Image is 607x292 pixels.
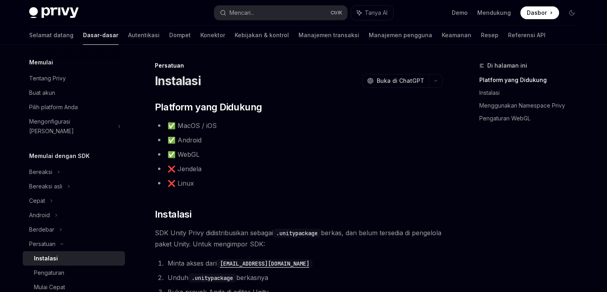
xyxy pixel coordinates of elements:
a: Platform yang Didukung [479,74,585,86]
font: ✅ WebGL [168,150,200,158]
img: logo gelap [29,7,79,18]
a: Instalasi [23,251,125,266]
a: Dasbor [520,6,559,19]
font: berkasnya [236,274,268,282]
font: Manajemen transaksi [299,32,359,38]
font: Mencari... [229,9,254,16]
a: Dasar-dasar [83,26,119,45]
font: Minta akses dari [168,259,217,267]
font: Mendukung [477,9,511,16]
font: Tentang Privy [29,75,66,82]
font: Platform yang Didukung [155,101,262,113]
font: Memulai dengan SDK [29,152,90,159]
a: Konektor [200,26,225,45]
font: Pengaturan WebGL [479,115,530,122]
a: Resep [481,26,498,45]
font: ❌ Jendela [168,165,202,173]
a: Menggunakan Namespace Privy [479,99,585,112]
code: .unitypackage [273,229,321,238]
font: Menggunakan Namespace Privy [479,102,565,109]
font: Android [29,212,50,218]
a: Buat akun [23,86,125,100]
font: Dasbor [527,9,547,16]
font: Ctrl [330,10,339,16]
a: Manajemen pengguna [369,26,432,45]
a: Pengaturan WebGL [479,112,585,125]
font: Unduh [168,274,188,282]
font: Dasar-dasar [83,32,119,38]
font: ✅ Android [168,136,202,144]
font: Selamat datang [29,32,73,38]
a: [EMAIL_ADDRESS][DOMAIN_NAME] [217,259,312,267]
a: Pilih platform Anda [23,100,125,114]
font: ✅ MacOS / iOS [168,122,217,130]
a: Referensi API [508,26,546,45]
font: Referensi API [508,32,546,38]
a: Pengaturan [23,266,125,280]
a: Dompet [169,26,191,45]
font: ❌ Linux [168,179,194,187]
a: Demo [452,9,468,17]
font: Mengonfigurasi [PERSON_NAME] [29,118,74,134]
a: Autentikasi [128,26,160,45]
font: Mulai Cepat [34,284,65,290]
font: Memulai [29,59,53,66]
font: Kebijakan & kontrol [235,32,289,38]
font: Cepat [29,197,45,204]
font: Persatuan [29,240,55,247]
font: Pilih platform Anda [29,104,78,110]
font: Bereaksi asli [29,183,62,190]
font: Tanya AI [365,9,388,16]
font: Keamanan [442,32,471,38]
a: Manajemen transaksi [299,26,359,45]
code: .unitypackage [188,274,236,282]
font: Di halaman ini [487,62,527,69]
a: Selamat datang [29,26,73,45]
a: Tentang Privy [23,71,125,86]
font: Manajemen pengguna [369,32,432,38]
font: Berdebar [29,226,54,233]
a: Instalasi [479,86,585,99]
font: Buat akun [29,89,55,96]
font: Persatuan [155,62,184,69]
button: Tanya AI [351,6,393,20]
font: Autentikasi [128,32,160,38]
button: Beralih ke mode gelap [565,6,578,19]
font: Instalasi [155,74,201,88]
font: SDK Unity Privy didistribusikan sebagai [155,229,273,237]
font: Bereaksi [29,168,52,175]
code: [EMAIL_ADDRESS][DOMAIN_NAME] [217,259,312,268]
font: Instalasi [34,255,58,262]
font: Demo [452,9,468,16]
a: Keamanan [442,26,471,45]
font: K [339,10,342,16]
a: Mendukung [477,9,511,17]
font: Dompet [169,32,191,38]
font: Resep [481,32,498,38]
font: Buka di ChatGPT [377,77,424,84]
button: Buka di ChatGPT [362,74,429,88]
font: Instalasi [479,89,500,96]
font: Platform yang Didukung [479,76,547,83]
button: Mencari...CtrlK [214,6,347,20]
a: Kebijakan & kontrol [235,26,289,45]
font: Pengaturan [34,269,64,276]
font: Instalasi [155,208,192,220]
font: Konektor [200,32,225,38]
